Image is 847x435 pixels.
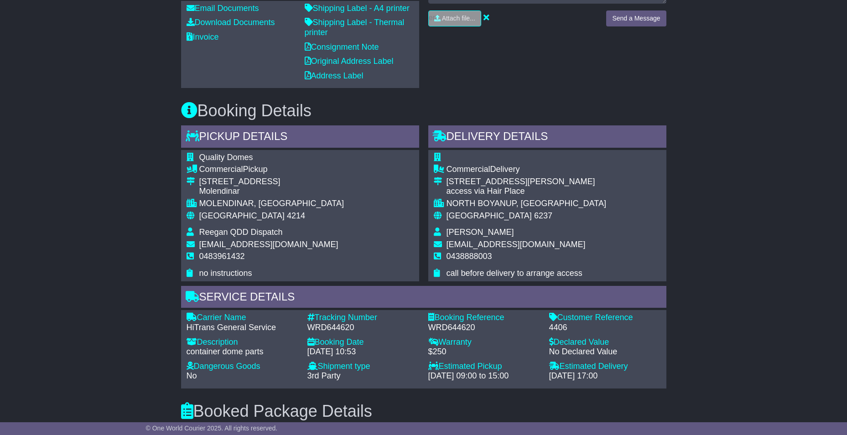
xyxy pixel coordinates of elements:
span: 0438888003 [447,252,492,261]
a: Address Label [305,71,364,80]
div: Booking Reference [428,313,540,323]
a: Invoice [187,32,219,41]
div: Dangerous Goods [187,362,298,372]
span: call before delivery to arrange access [447,269,582,278]
span: Reegan QDD Dispatch [199,228,283,237]
div: [DATE] 17:00 [549,371,661,381]
span: no instructions [199,269,252,278]
div: Pickup [199,165,344,175]
button: Send a Message [606,10,666,26]
span: Quality Domes [199,153,253,162]
a: Email Documents [187,4,259,13]
span: Commercial [199,165,243,174]
div: $250 [428,347,540,357]
div: MOLENDINAR, [GEOGRAPHIC_DATA] [199,199,344,209]
div: No Declared Value [549,347,661,357]
div: Tracking Number [307,313,419,323]
span: 3rd Party [307,371,341,380]
div: Estimated Pickup [428,362,540,372]
div: WRD644620 [307,323,419,333]
span: [GEOGRAPHIC_DATA] [199,211,285,220]
span: [EMAIL_ADDRESS][DOMAIN_NAME] [199,240,338,249]
h3: Booking Details [181,102,666,120]
div: Service Details [181,286,666,311]
span: Commercial [447,165,490,174]
span: 6237 [534,211,552,220]
div: [STREET_ADDRESS] [199,177,344,187]
div: Pickup Details [181,125,419,150]
div: Booking Date [307,337,419,347]
span: [GEOGRAPHIC_DATA] [447,211,532,220]
div: HiTrans General Service [187,323,298,333]
div: Estimated Delivery [549,362,661,372]
div: access via Hair Place [447,186,606,197]
div: NORTH BOYANUP, [GEOGRAPHIC_DATA] [447,199,606,209]
div: [STREET_ADDRESS][PERSON_NAME] [447,177,606,187]
a: Shipping Label - A4 printer [305,4,410,13]
div: WRD644620 [428,323,540,333]
div: 4406 [549,323,661,333]
span: [EMAIL_ADDRESS][DOMAIN_NAME] [447,240,586,249]
a: Download Documents [187,18,275,27]
div: Delivery [447,165,606,175]
div: container dome parts [187,347,298,357]
a: Shipping Label - Thermal printer [305,18,405,37]
div: Delivery Details [428,125,666,150]
a: Consignment Note [305,42,379,52]
div: Description [187,337,298,347]
span: © One World Courier 2025. All rights reserved. [146,425,278,432]
div: [DATE] 09:00 to 15:00 [428,371,540,381]
div: Molendinar [199,186,344,197]
span: [PERSON_NAME] [447,228,514,237]
div: Carrier Name [187,313,298,323]
span: 4214 [287,211,305,220]
div: Warranty [428,337,540,347]
div: Declared Value [549,337,661,347]
span: 0483961432 [199,252,245,261]
span: No [187,371,197,380]
h3: Booked Package Details [181,402,666,420]
div: Customer Reference [549,313,661,323]
div: [DATE] 10:53 [307,347,419,357]
a: Original Address Label [305,57,394,66]
div: Shipment type [307,362,419,372]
